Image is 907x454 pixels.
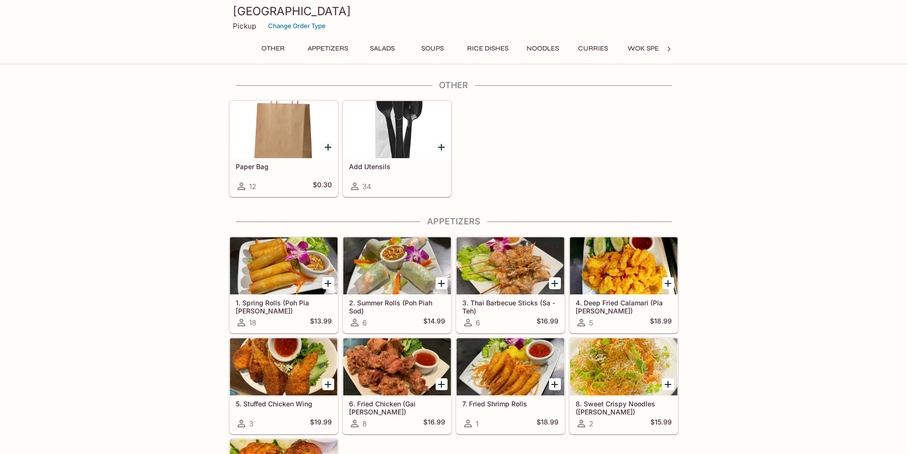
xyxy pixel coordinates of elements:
[236,162,332,171] h5: Paper Bag
[322,141,334,153] button: Add Paper Bag
[310,418,332,429] h5: $19.99
[411,42,454,55] button: Soups
[576,299,672,314] h5: 4. Deep Fried Calamari (Pla [PERSON_NAME])
[349,162,445,171] h5: Add Utensils
[249,318,256,327] span: 18
[476,318,480,327] span: 6
[662,378,674,390] button: Add 8. Sweet Crispy Noodles (Mee Krob)
[662,277,674,289] button: Add 4. Deep Fried Calamari (Pla Meuk Tod)
[310,317,332,328] h5: $13.99
[343,237,451,294] div: 2. Summer Rolls (Poh Piah Sod)
[362,182,371,191] span: 34
[576,400,672,415] h5: 8. Sweet Crispy Noodles ([PERSON_NAME])
[343,101,451,197] a: Add Utensils34
[236,299,332,314] h5: 1. Spring Rolls (Poh Pia [PERSON_NAME])
[249,182,256,191] span: 12
[456,338,565,434] a: 7. Fried Shrimp Rolls1$18.99
[570,338,678,395] div: 8. Sweet Crispy Noodles (Mee Krob)
[230,338,338,395] div: 5. Stuffed Chicken Wing
[229,237,338,333] a: 1. Spring Rolls (Poh Pia [PERSON_NAME])18$13.99
[343,101,451,158] div: Add Utensils
[302,42,353,55] button: Appetizers
[457,237,564,294] div: 3. Thai Barbecue Sticks (Sa - Teh)
[252,42,295,55] button: Other
[233,4,675,19] h3: [GEOGRAPHIC_DATA]
[230,101,338,158] div: Paper Bag
[589,318,593,327] span: 5
[462,42,514,55] button: Rice Dishes
[537,317,558,328] h5: $16.99
[650,418,672,429] h5: $15.99
[349,299,445,314] h5: 2. Summer Rolls (Poh Piah Sod)
[462,400,558,408] h5: 7. Fried Shrimp Rolls
[264,19,330,33] button: Change Order Type
[569,338,678,434] a: 8. Sweet Crispy Noodles ([PERSON_NAME])2$15.99
[362,419,367,428] span: 8
[229,216,678,227] h4: Appetizers
[456,237,565,333] a: 3. Thai Barbecue Sticks (Sa - Teh)6$16.99
[436,141,448,153] button: Add Add Utensils
[457,338,564,395] div: 7. Fried Shrimp Rolls
[476,419,478,428] span: 1
[423,418,445,429] h5: $16.99
[313,181,332,192] h5: $0.30
[229,101,338,197] a: Paper Bag12$0.30
[549,277,561,289] button: Add 3. Thai Barbecue Sticks (Sa - Teh)
[230,237,338,294] div: 1. Spring Rolls (Poh Pia Tod)
[229,80,678,91] h4: Other
[423,317,445,328] h5: $14.99
[650,317,672,328] h5: $18.99
[436,277,448,289] button: Add 2. Summer Rolls (Poh Piah Sod)
[569,237,678,333] a: 4. Deep Fried Calamari (Pla [PERSON_NAME])5$18.99
[436,378,448,390] button: Add 6. Fried Chicken (Gai Tod)
[343,237,451,333] a: 2. Summer Rolls (Poh Piah Sod)6$14.99
[361,42,404,55] button: Salads
[570,237,678,294] div: 4. Deep Fried Calamari (Pla Meuk Tod)
[349,400,445,415] h5: 6. Fried Chicken (Gai [PERSON_NAME])
[549,378,561,390] button: Add 7. Fried Shrimp Rolls
[521,42,564,55] button: Noodles
[343,338,451,395] div: 6. Fried Chicken (Gai Tod)
[233,21,256,30] p: Pickup
[249,419,253,428] span: 3
[343,338,451,434] a: 6. Fried Chicken (Gai [PERSON_NAME])8$16.99
[462,299,558,314] h5: 3. Thai Barbecue Sticks (Sa - Teh)
[322,378,334,390] button: Add 5. Stuffed Chicken Wing
[572,42,615,55] button: Curries
[537,418,558,429] h5: $18.99
[236,400,332,408] h5: 5. Stuffed Chicken Wing
[322,277,334,289] button: Add 1. Spring Rolls (Poh Pia Tod)
[622,42,693,55] button: Wok Specialties
[589,419,593,428] span: 2
[362,318,367,327] span: 6
[229,338,338,434] a: 5. Stuffed Chicken Wing3$19.99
